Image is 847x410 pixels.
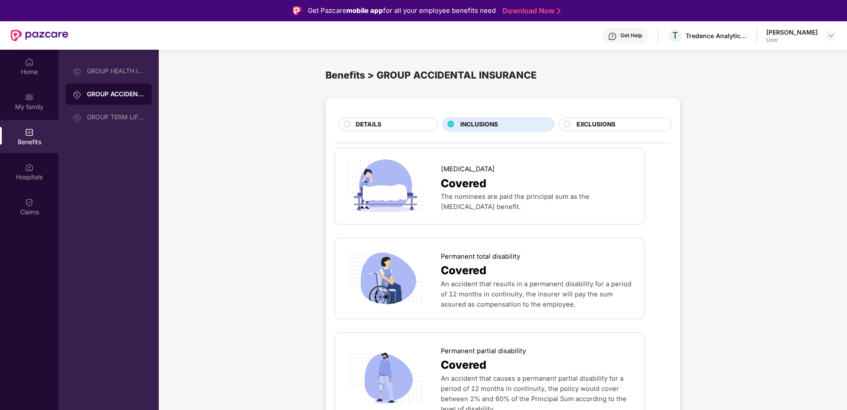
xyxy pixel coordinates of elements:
[73,113,82,122] img: svg+xml;base64,PHN2ZyB3aWR0aD0iMjAiIGhlaWdodD0iMjAiIHZpZXdCb3g9IjAgMCAyMCAyMCIgZmlsbD0ibm9uZSIgeG...
[73,67,82,76] img: svg+xml;base64,PHN2ZyB3aWR0aD0iMjAiIGhlaWdodD0iMjAiIHZpZXdCb3g9IjAgMCAyMCAyMCIgZmlsbD0ibm9uZSIgeG...
[686,32,748,40] div: Tredence Analytics Solutions Private Limited
[502,6,558,16] a: Download Now
[441,356,486,374] span: Covered
[460,120,498,130] span: INCLUSIONS
[325,67,680,83] div: Benefits > GROUP ACCIDENTAL INSURANCE
[25,128,34,137] img: svg+xml;base64,PHN2ZyBpZD0iQmVuZWZpdHMiIHhtbG5zPSJodHRwOi8vd3d3LnczLm9yZy8yMDAwL3N2ZyIgd2lkdGg9Ij...
[766,36,818,43] div: User
[827,32,835,39] img: svg+xml;base64,PHN2ZyBpZD0iRHJvcGRvd24tMzJ4MzIiIHhtbG5zPSJodHRwOi8vd3d3LnczLm9yZy8yMDAwL3N2ZyIgd2...
[293,6,302,15] img: Logo
[672,30,678,41] span: T
[11,30,68,41] img: New Pazcare Logo
[441,346,526,356] span: Permanent partial disability
[25,163,34,172] img: svg+xml;base64,PHN2ZyBpZD0iSG9zcGl0YWxzIiB4bWxucz0iaHR0cDovL3d3dy53My5vcmcvMjAwMC9zdmciIHdpZHRoPS...
[441,280,631,308] span: An accident that results in a permanent disability for a period of 12 months in continuity, the i...
[441,252,520,262] span: Permanent total disability
[766,28,818,36] div: [PERSON_NAME]
[441,262,486,279] span: Covered
[73,90,82,99] img: svg+xml;base64,PHN2ZyB3aWR0aD0iMjAiIGhlaWdodD0iMjAiIHZpZXdCb3g9IjAgMCAyMCAyMCIgZmlsbD0ibm9uZSIgeG...
[25,93,34,102] img: svg+xml;base64,PHN2ZyB3aWR0aD0iMjAiIGhlaWdodD0iMjAiIHZpZXdCb3g9IjAgMCAyMCAyMCIgZmlsbD0ibm9uZSIgeG...
[441,175,486,192] span: Covered
[620,32,642,39] div: Get Help
[441,164,495,174] span: [MEDICAL_DATA]
[25,198,34,207] img: svg+xml;base64,PHN2ZyBpZD0iQ2xhaW0iIHhtbG5zPSJodHRwOi8vd3d3LnczLm9yZy8yMDAwL3N2ZyIgd2lkdGg9IjIwIi...
[344,249,427,308] img: icon
[308,5,496,16] div: Get Pazcare for all your employee benefits need
[557,6,561,16] img: Stroke
[25,58,34,67] img: svg+xml;base64,PHN2ZyBpZD0iSG9tZSIgeG1sbnM9Imh0dHA6Ly93d3cudzMub3JnLzIwMDAvc3ZnIiB3aWR0aD0iMjAiIG...
[87,90,145,99] div: GROUP ACCIDENTAL INSURANCE
[608,32,617,41] img: svg+xml;base64,PHN2ZyBpZD0iSGVscC0zMngzMiIgeG1sbnM9Imh0dHA6Ly93d3cudzMub3JnLzIwMDAvc3ZnIiB3aWR0aD...
[576,120,616,130] span: EXCLUSIONS
[344,157,427,216] img: icon
[87,114,145,121] div: GROUP TERM LIFE INSURANCE
[346,6,383,15] strong: mobile app
[344,349,427,407] img: icon
[87,67,145,75] div: GROUP HEALTH INSURANCE
[441,193,589,211] span: The nominees are paid the principal sum as the [MEDICAL_DATA] benefit.
[356,120,381,130] span: DETAILS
